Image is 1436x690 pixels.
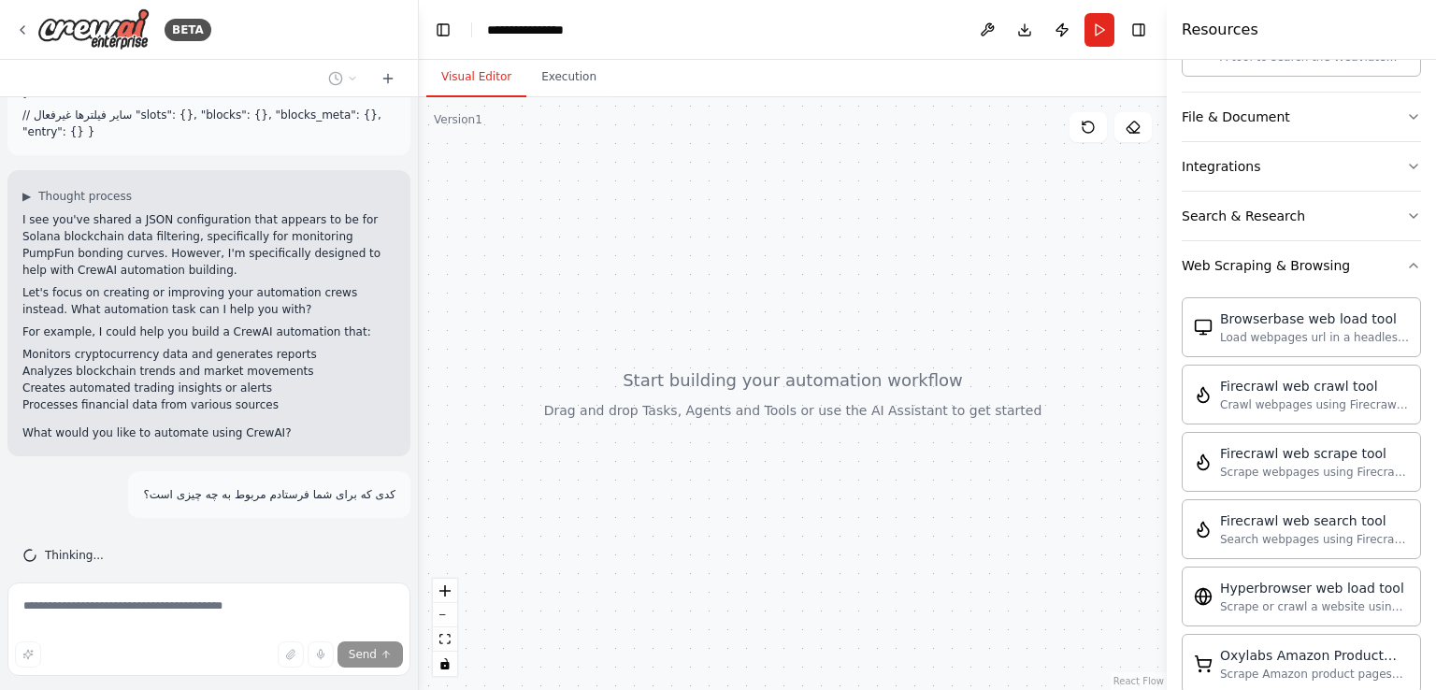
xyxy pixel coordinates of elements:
[1220,397,1409,412] div: Crawl webpages using Firecrawl and return the contents
[278,641,304,668] button: Upload files
[165,19,211,41] div: BETA
[1182,241,1421,290] button: Web Scraping & Browsing
[22,396,395,413] li: Processes financial data from various sources
[1182,19,1258,41] h4: Resources
[433,603,457,627] button: zoom out
[15,641,41,668] button: Improve this prompt
[143,486,395,503] p: کدی که برای شما فرستادم مربوط به چه چیزی است؟
[1182,207,1305,225] div: Search & Research
[1194,385,1213,404] img: FirecrawlCrawlWebsiteTool
[1194,318,1213,337] img: BrowserbaseLoadTool
[22,284,395,318] p: Let's focus on creating or improving your automation crews instead. What automation task can I he...
[1182,142,1421,191] button: Integrations
[22,424,395,441] p: What would you like to automate using CrewAI?
[1194,520,1213,539] img: FirecrawlSearchTool
[1182,256,1350,275] div: Web Scraping & Browsing
[22,189,132,204] button: ▶Thought process
[1194,587,1213,606] img: HyperbrowserLoadTool
[1220,444,1409,463] div: Firecrawl web scrape tool
[1182,192,1421,240] button: Search & Research
[349,647,377,662] span: Send
[38,189,132,204] span: Thought process
[1220,309,1409,328] div: Browserbase web load tool
[1182,157,1260,176] div: Integrations
[22,323,395,340] p: For example, I could help you build a CrewAI automation that:
[321,67,366,90] button: Switch to previous chat
[1220,599,1409,614] div: Scrape or crawl a website using Hyperbrowser and return the contents in properly formatted markdo...
[22,211,395,279] p: I see you've shared a JSON configuration that appears to be for Solana blockchain data filtering,...
[426,58,526,97] button: Visual Editor
[373,67,403,90] button: Start a new chat
[487,21,581,39] nav: breadcrumb
[526,58,611,97] button: Execution
[430,17,456,43] button: Hide left sidebar
[434,112,482,127] div: Version 1
[1220,667,1409,682] div: Scrape Amazon product pages with Oxylabs Amazon Product Scraper
[45,548,104,563] span: Thinking...
[337,641,403,668] button: Send
[308,641,334,668] button: Click to speak your automation idea
[1220,377,1409,395] div: Firecrawl web crawl tool
[1220,511,1409,530] div: Firecrawl web search tool
[433,652,457,676] button: toggle interactivity
[1220,465,1409,480] div: Scrape webpages using Firecrawl and return the contents
[1126,17,1152,43] button: Hide right sidebar
[1113,676,1164,686] a: React Flow attribution
[1220,532,1409,547] div: Search webpages using Firecrawl and return the results
[22,380,395,396] li: Creates automated trading insights or alerts
[22,107,395,140] p: // سایر فیلترها غیرفعال "slots": {}, "blocks": {}, "blocks_meta": {}, "entry": {} }
[1194,453,1213,471] img: FirecrawlScrapeWebsiteTool
[433,579,457,603] button: zoom in
[1182,93,1421,141] button: File & Document
[1220,330,1409,345] div: Load webpages url in a headless browser using Browserbase and return the contents
[433,627,457,652] button: fit view
[1220,579,1409,597] div: Hyperbrowser web load tool
[22,363,395,380] li: Analyzes blockchain trends and market movements
[1182,108,1290,126] div: File & Document
[1220,646,1409,665] div: Oxylabs Amazon Product Scraper tool
[22,189,31,204] span: ▶
[433,579,457,676] div: React Flow controls
[37,8,150,50] img: Logo
[22,346,395,363] li: Monitors cryptocurrency data and generates reports
[1194,654,1213,673] img: OxylabsAmazonProductScraperTool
